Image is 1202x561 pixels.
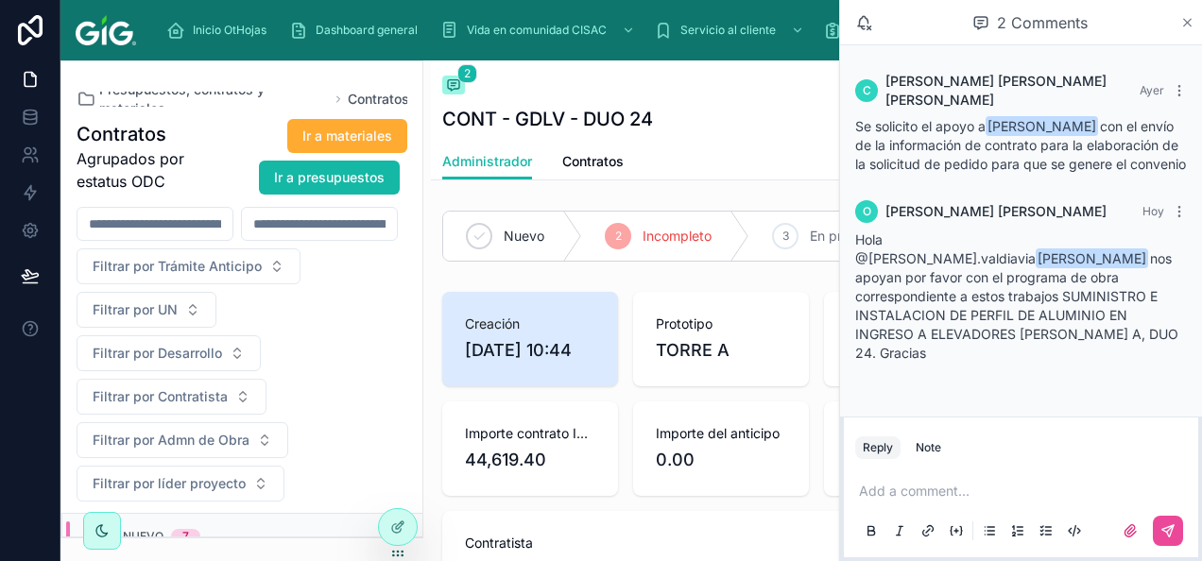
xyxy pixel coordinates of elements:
span: [PERSON_NAME] [986,116,1098,136]
span: 2 [615,229,622,244]
span: Ir a presupuestos [274,168,385,187]
a: Contratos [348,90,409,109]
span: Filtrar por Admn de Obra [93,431,249,450]
span: Inicio OtHojas [193,23,266,38]
button: Reply [855,436,901,459]
span: TORRE A [656,337,786,364]
span: Dashboard general [316,23,418,38]
button: Select Button [77,248,300,284]
button: Select Button [77,379,266,415]
span: Prototipo [656,314,786,333]
span: Importe contrato IVA incluido [465,424,595,443]
a: Inicio OtHojas [161,13,280,47]
span: 2 [457,64,477,83]
span: Servicio al cliente [680,23,776,38]
img: App logo [76,15,136,45]
span: Hoy [1142,204,1164,218]
span: Filtrar por Trámite Anticipo [93,257,262,276]
span: Presupuestos, contratos y materiales [99,80,329,118]
span: Contratos [562,152,624,171]
span: Filtrar por Contratista [93,387,228,406]
a: Vida en comunidad CISAC [435,13,644,47]
span: 2 Comments [997,11,1088,34]
span: Ir a materiales [302,127,392,145]
a: Presupuestos, contratos y materiales [77,80,329,118]
span: Filtrar por Desarrollo [93,344,222,363]
span: Administrador [442,152,532,171]
button: Select Button [77,466,284,501]
span: Creación [465,314,595,333]
button: Select Button [77,335,261,371]
button: Select Button [77,422,288,458]
a: Administrador [442,144,532,180]
span: Contratista [465,534,1168,552]
span: Hola @[PERSON_NAME].valdiavia nos apoyan por favor con el programa de obra correspondiente a esto... [855,231,1178,361]
button: Note [908,436,949,459]
h1: Contratos [77,121,210,147]
span: En proceso [810,227,879,246]
span: [PERSON_NAME] [1036,248,1148,268]
span: Nuevo [504,227,544,246]
h1: CONT - GDLV - DUO 24 [442,106,653,132]
span: Nuevo [123,529,163,544]
span: 44,619.40 [465,447,595,473]
button: Ir a materiales [287,119,407,153]
span: Vida en comunidad CISAC [467,23,607,38]
a: Servicio al cliente [648,13,814,47]
div: scrollable content [151,9,1085,51]
span: [PERSON_NAME] [PERSON_NAME] [PERSON_NAME] [885,72,1140,110]
button: Ir a presupuestos [259,161,400,195]
button: Select Button [77,292,216,328]
span: Importe del anticipo [656,424,786,443]
span: [PERSON_NAME] [PERSON_NAME] [885,202,1107,221]
span: Filtrar por líder proyecto [93,474,246,493]
div: Note [916,440,941,455]
span: Agrupados por estatus ODC [77,147,210,193]
span: C [863,83,871,98]
a: Contratos [562,144,624,182]
span: Filtrar por UN [93,300,178,319]
span: Ayer [1140,83,1164,97]
a: Dashboard general [283,13,431,47]
span: 3 [782,229,789,244]
span: Incompleto [643,227,712,246]
button: 2 [442,76,465,98]
div: 7 [182,529,189,544]
span: O [863,204,871,219]
span: [DATE] 10:44 [465,337,595,364]
span: 0.00 [656,447,786,473]
a: Devoluciones [817,13,960,47]
span: Se solicito el apoyo a con el envío de la información de contrato para la elaboración de la solic... [855,118,1186,172]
